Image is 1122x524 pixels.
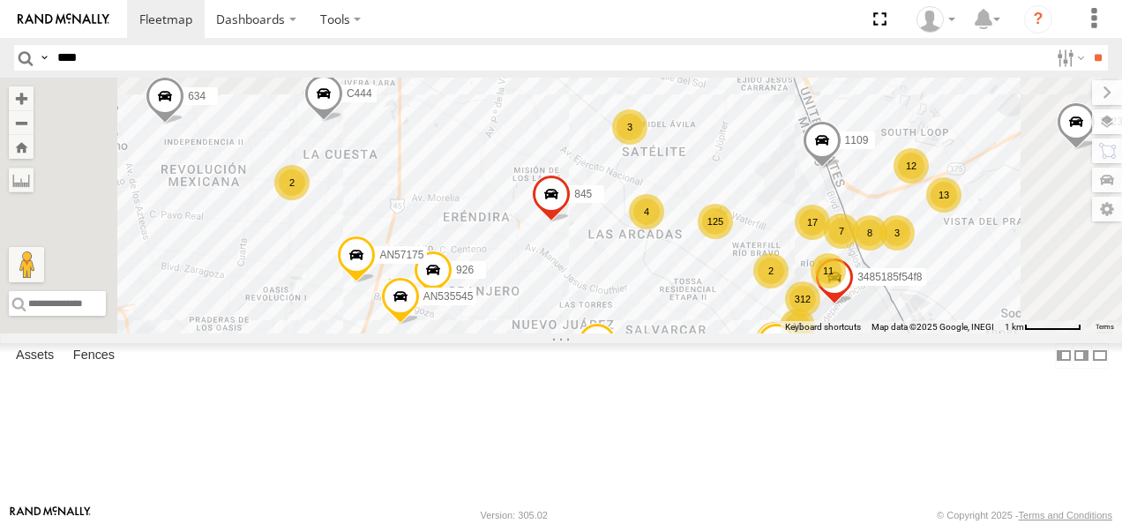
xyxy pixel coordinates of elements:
[9,168,34,192] label: Measure
[698,204,733,239] div: 125
[1050,45,1088,71] label: Search Filter Options
[64,343,123,368] label: Fences
[1073,343,1090,369] label: Dock Summary Table to the Right
[811,253,846,288] div: 11
[1005,322,1024,332] span: 1 km
[629,194,664,229] div: 4
[894,148,929,183] div: 12
[879,215,915,251] div: 3
[780,309,815,344] div: 10
[347,87,372,100] span: C444
[1055,343,1073,369] label: Dock Summary Table to the Left
[9,110,34,135] button: Zoom out
[9,247,44,282] button: Drag Pegman onto the map to open Street View
[785,321,861,333] button: Keyboard shortcuts
[910,6,961,33] div: Omar Miranda
[1092,197,1122,221] label: Map Settings
[937,510,1112,520] div: © Copyright 2025 -
[999,321,1087,333] button: Map Scale: 1 km per 61 pixels
[7,343,63,368] label: Assets
[10,506,91,524] a: Visit our Website
[795,205,830,240] div: 17
[9,86,34,110] button: Zoom in
[188,91,206,103] span: 634
[574,189,592,201] span: 845
[753,253,789,288] div: 2
[274,165,310,200] div: 2
[785,281,820,317] div: 312
[857,271,922,283] span: 3485185f54f8
[423,290,474,303] span: AN535545
[871,322,994,332] span: Map data ©2025 Google, INEGI
[1024,5,1052,34] i: ?
[852,215,887,251] div: 8
[18,13,109,26] img: rand-logo.svg
[1091,343,1109,369] label: Hide Summary Table
[824,213,859,249] div: 7
[1019,510,1112,520] a: Terms and Conditions
[612,109,647,145] div: 3
[926,177,961,213] div: 13
[9,135,34,159] button: Zoom Home
[845,135,869,147] span: 1109
[37,45,51,71] label: Search Query
[1096,324,1114,331] a: Terms
[379,249,423,261] span: AN57175
[481,510,548,520] div: Version: 305.02
[456,264,474,276] span: 926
